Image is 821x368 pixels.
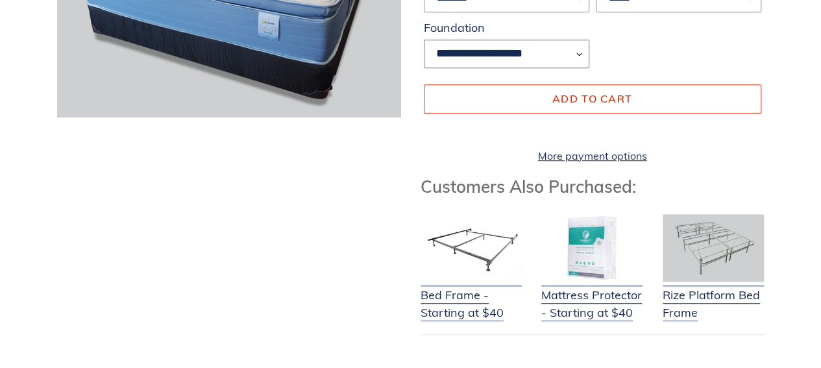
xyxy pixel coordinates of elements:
a: More payment options [424,148,761,164]
span: Add to cart [552,92,632,105]
a: Bed Frame - Starting at $40 [421,270,522,321]
a: Mattress Protector - Starting at $40 [541,270,643,321]
img: Adjustable Base [663,214,764,282]
button: Add to cart [424,84,761,113]
img: Bed Frame [421,214,522,282]
h3: Customers Also Purchased: [421,177,765,197]
label: Foundation [424,19,589,36]
a: Rize Platform Bed Frame [663,270,764,321]
img: Mattress Protector [541,214,643,282]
